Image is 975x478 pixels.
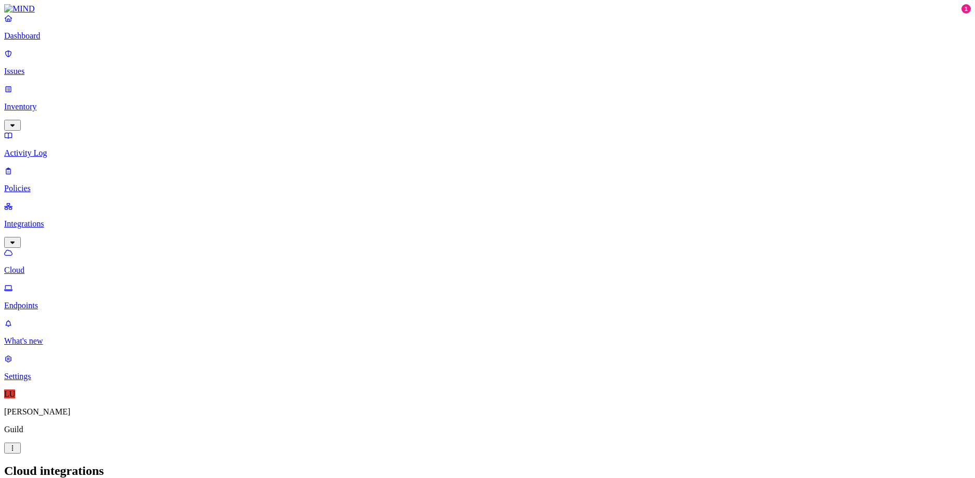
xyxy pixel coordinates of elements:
[4,131,971,158] a: Activity Log
[4,464,971,478] h2: Cloud integrations
[4,202,971,246] a: Integrations
[4,4,971,14] a: MIND
[4,319,971,346] a: What's new
[4,148,971,158] p: Activity Log
[4,14,971,41] a: Dashboard
[961,4,971,14] div: 1
[4,283,971,310] a: Endpoints
[4,67,971,76] p: Issues
[4,266,971,275] p: Cloud
[4,407,971,417] p: [PERSON_NAME]
[4,354,971,381] a: Settings
[4,425,971,434] p: Guild
[4,336,971,346] p: What's new
[4,219,971,229] p: Integrations
[4,102,971,111] p: Inventory
[4,166,971,193] a: Policies
[4,389,15,398] span: LU
[4,372,971,381] p: Settings
[4,184,971,193] p: Policies
[4,301,971,310] p: Endpoints
[4,49,971,76] a: Issues
[4,4,35,14] img: MIND
[4,84,971,129] a: Inventory
[4,31,971,41] p: Dashboard
[4,248,971,275] a: Cloud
